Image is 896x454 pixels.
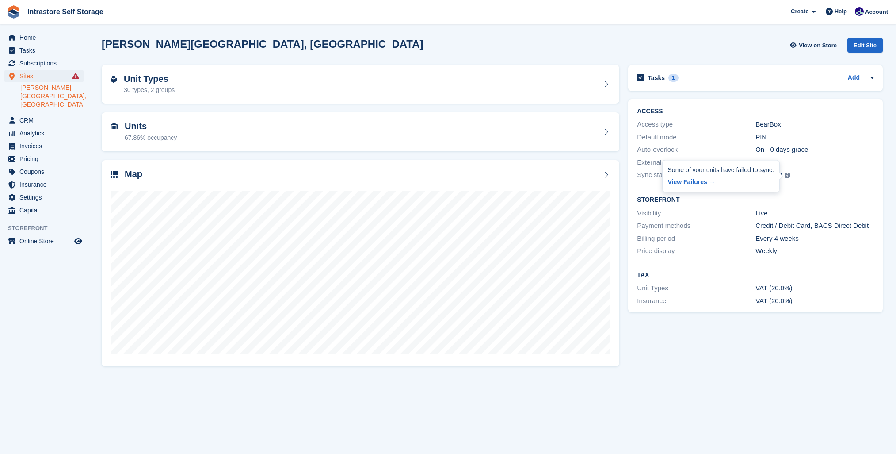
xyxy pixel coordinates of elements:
a: menu [4,235,84,247]
a: menu [4,70,84,82]
div: 528 [755,158,874,168]
a: menu [4,178,84,191]
div: Auto-overlock [637,145,755,155]
div: Live [755,208,874,219]
span: Tasks [19,44,72,57]
span: Sites [19,70,72,82]
div: Some of your units have failed to sync. [668,165,774,174]
h2: Tasks [648,74,665,82]
h2: Unit Types [124,74,175,84]
div: Default mode [637,132,755,142]
span: Insurance [19,178,72,191]
a: Map [102,160,619,367]
a: menu [4,114,84,127]
div: VAT (20.0%) [755,296,874,306]
span: Invoices [19,140,72,152]
span: Storefront [8,224,88,233]
a: menu [4,31,84,44]
img: stora-icon-8386f47178a22dfd0bd8f6a31ec36ba5ce8667c1dd55bd0f319d3a0aa187defe.svg [7,5,20,19]
div: Credit / Debit Card, BACS Direct Debit [755,221,874,231]
div: Billing period [637,234,755,244]
div: Unit Types [637,283,755,293]
h2: Storefront [637,196,874,204]
div: Edit Site [847,38,883,53]
a: menu [4,165,84,178]
a: menu [4,57,84,69]
span: Online Store [19,235,72,247]
a: Add [848,73,860,83]
span: Analytics [19,127,72,139]
div: Sync status [637,170,755,181]
a: menu [4,127,84,139]
a: [PERSON_NAME][GEOGRAPHIC_DATA], [GEOGRAPHIC_DATA] [20,84,84,109]
span: Coupons [19,165,72,178]
a: menu [4,204,84,216]
div: Price display [637,246,755,256]
div: BearBox [755,119,874,130]
a: Intrastore Self Storage [24,4,107,19]
a: View on Store [789,38,840,53]
span: Help [835,7,847,16]
div: Visibility [637,208,755,219]
img: map-icn-33ee37083ee616e46c38cad1a60f524a97daa1e2b2c8c0bc3eb3415660979fc1.svg [111,171,118,178]
span: Subscriptions [19,57,72,69]
div: Every 4 weeks [755,234,874,244]
span: Capital [19,204,72,216]
span: Settings [19,191,72,204]
div: Access type [637,119,755,130]
a: menu [4,44,84,57]
a: Preview store [73,236,84,246]
div: PIN [755,132,874,142]
a: menu [4,153,84,165]
span: Account [865,8,888,16]
img: unit-type-icn-2b2737a686de81e16bb02015468b77c625bbabd49415b5ef34ead5e3b44a266d.svg [111,76,117,83]
i: Smart entry sync failures have occurred [72,73,79,80]
a: Units 67.86% occupancy [102,112,619,151]
a: Edit Site [847,38,883,56]
div: On - 0 days grace [755,145,874,155]
img: unit-icn-7be61d7bf1b0ce9d3e12c5938cc71ed9869f7b940bace4675aadf7bd6d80202e.svg [111,123,118,129]
h2: Tax [637,272,874,279]
a: View Failures → [668,174,774,187]
img: Mathew Tremewan [855,7,864,16]
a: menu [4,191,84,204]
div: VAT (20.0%) [755,283,874,293]
span: Home [19,31,72,44]
h2: Map [125,169,142,179]
a: Unit Types 30 types, 2 groups [102,65,619,104]
div: 67.86% occupancy [125,133,177,142]
span: View on Store [799,41,837,50]
div: Weekly [755,246,874,256]
div: Insurance [637,296,755,306]
h2: ACCESS [637,108,874,115]
h2: Units [125,121,177,131]
span: Create [791,7,808,16]
a: menu [4,140,84,152]
h2: [PERSON_NAME][GEOGRAPHIC_DATA], [GEOGRAPHIC_DATA] [102,38,423,50]
span: Pricing [19,153,72,165]
img: icon-info-grey-7440780725fd019a000dd9b08b2336e03edf1995a4989e88bcd33f0948082b44.svg [785,173,790,178]
div: 1 [668,74,679,82]
span: CRM [19,114,72,127]
div: Payment methods [637,221,755,231]
div: 30 types, 2 groups [124,85,175,95]
div: External ID [637,158,755,168]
